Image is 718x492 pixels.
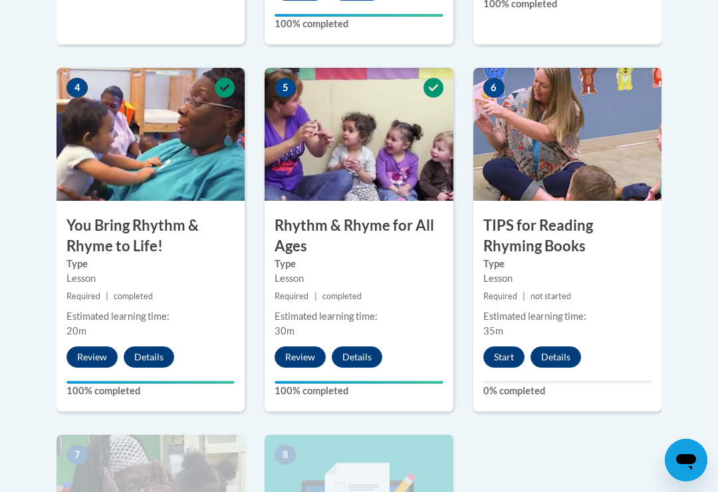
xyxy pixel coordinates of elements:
[124,346,174,368] button: Details
[322,291,362,301] span: completed
[483,384,652,398] label: 0% completed
[275,78,296,98] span: 5
[66,291,100,301] span: Required
[275,325,295,336] span: 30m
[66,257,235,271] label: Type
[66,384,235,398] label: 100% completed
[106,291,108,301] span: |
[66,78,88,98] span: 4
[483,257,652,271] label: Type
[275,381,443,384] div: Your progress
[275,291,308,301] span: Required
[66,325,86,336] span: 20m
[275,14,443,17] div: Your progress
[523,291,525,301] span: |
[483,346,525,368] button: Start
[275,271,443,286] div: Lesson
[483,271,652,286] div: Lesson
[483,78,505,98] span: 6
[314,291,317,301] span: |
[275,17,443,31] label: 100% completed
[531,346,581,368] button: Details
[483,325,503,336] span: 35m
[66,271,235,286] div: Lesson
[483,291,517,301] span: Required
[57,68,245,201] img: Course Image
[57,215,245,257] h3: You Bring Rhythm & Rhyme to Life!
[332,346,382,368] button: Details
[66,309,235,324] div: Estimated learning time:
[66,346,118,368] button: Review
[275,445,296,465] span: 8
[66,381,235,384] div: Your progress
[265,215,453,257] h3: Rhythm & Rhyme for All Ages
[483,309,652,324] div: Estimated learning time:
[473,68,661,201] img: Course Image
[275,346,326,368] button: Review
[265,68,453,201] img: Course Image
[275,384,443,398] label: 100% completed
[66,445,88,465] span: 7
[665,439,707,481] iframe: Button to launch messaging window
[531,291,571,301] span: not started
[275,309,443,324] div: Estimated learning time:
[275,257,443,271] label: Type
[473,215,661,257] h3: TIPS for Reading Rhyming Books
[114,291,153,301] span: completed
